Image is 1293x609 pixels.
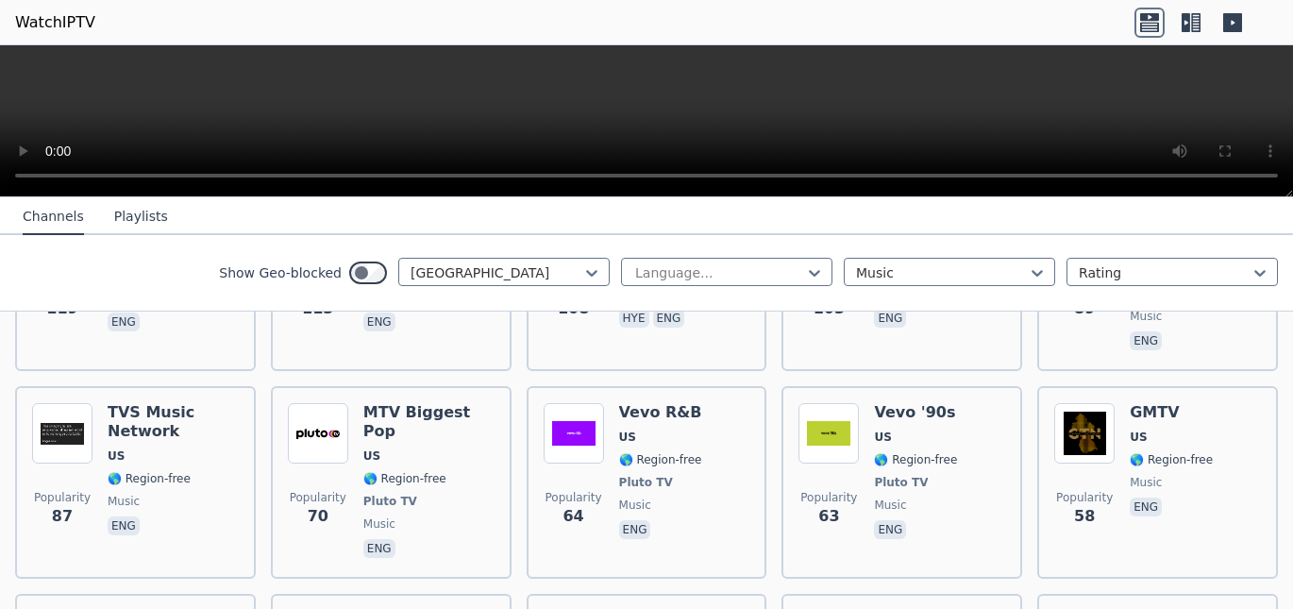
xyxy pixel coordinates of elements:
[108,403,239,441] h6: TVS Music Network
[800,490,857,505] span: Popularity
[363,471,446,486] span: 🌎 Region-free
[108,516,140,535] p: eng
[363,448,380,464] span: US
[874,452,957,467] span: 🌎 Region-free
[1056,490,1113,505] span: Popularity
[1130,331,1162,350] p: eng
[363,403,495,441] h6: MTV Biggest Pop
[818,505,839,528] span: 63
[23,199,84,235] button: Channels
[290,490,346,505] span: Popularity
[1130,452,1213,467] span: 🌎 Region-free
[1130,430,1147,445] span: US
[874,498,906,513] span: music
[363,516,395,532] span: music
[1054,403,1115,464] img: GMTV
[34,490,91,505] span: Popularity
[32,403,92,464] img: TVS Music Network
[1130,309,1162,324] span: music
[1130,498,1162,516] p: eng
[363,313,395,331] p: eng
[308,505,328,528] span: 70
[363,539,395,558] p: eng
[108,471,191,486] span: 🌎 Region-free
[619,452,702,467] span: 🌎 Region-free
[288,403,348,464] img: MTV Biggest Pop
[114,199,168,235] button: Playlists
[546,490,602,505] span: Popularity
[874,403,957,422] h6: Vevo '90s
[219,263,342,282] label: Show Geo-blocked
[563,505,583,528] span: 64
[108,313,140,331] p: eng
[1130,475,1162,490] span: music
[1130,403,1213,422] h6: GMTV
[544,403,604,464] img: Vevo R&B
[1074,505,1095,528] span: 58
[619,309,649,328] p: hye
[15,11,95,34] a: WatchIPTV
[619,520,651,539] p: eng
[108,494,140,509] span: music
[874,309,906,328] p: eng
[363,494,417,509] span: Pluto TV
[619,430,636,445] span: US
[798,403,859,464] img: Vevo '90s
[108,448,125,464] span: US
[619,475,673,490] span: Pluto TV
[874,430,891,445] span: US
[874,475,928,490] span: Pluto TV
[52,505,73,528] span: 87
[874,520,906,539] p: eng
[653,309,685,328] p: eng
[619,403,702,422] h6: Vevo R&B
[619,498,651,513] span: music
